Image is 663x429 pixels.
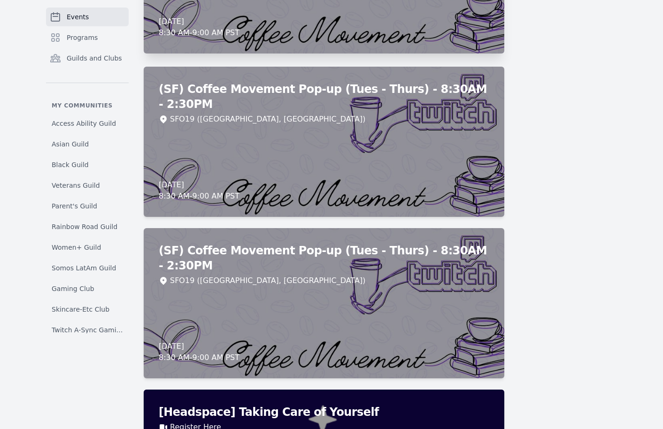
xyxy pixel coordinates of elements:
[52,305,109,314] span: Skincare-Etc Club
[159,82,489,112] h2: (SF) Coffee Movement Pop-up (Tues - Thurs) - 8:30AM - 2:30PM
[46,322,129,338] a: Twitch A-Sync Gaming (TAG) Club
[52,284,94,293] span: Gaming Club
[144,67,504,217] a: (SF) Coffee Movement Pop-up (Tues - Thurs) - 8:30AM - 2:30PMSFO19 ([GEOGRAPHIC_DATA], [GEOGRAPHIC...
[170,114,365,125] div: SFO19 ([GEOGRAPHIC_DATA], [GEOGRAPHIC_DATA])
[46,49,129,68] a: Guilds and Clubs
[170,275,365,286] div: SFO19 ([GEOGRAPHIC_DATA], [GEOGRAPHIC_DATA])
[46,239,129,256] a: Women+ Guild
[46,136,129,153] a: Asian Guild
[159,16,239,38] div: [DATE] 8:30 AM - 9:00 AM PST
[46,8,129,333] nav: Sidebar
[159,405,489,420] h2: [Headspace] Taking Care of Yourself
[52,119,116,128] span: Access Ability Guild
[159,179,239,202] div: [DATE] 8:30 AM - 9:00 AM PST
[46,218,129,235] a: Rainbow Road Guild
[46,301,129,318] a: Skincare-Etc Club
[67,33,98,42] span: Programs
[52,139,89,149] span: Asian Guild
[52,222,117,231] span: Rainbow Road Guild
[46,28,129,47] a: Programs
[159,341,239,363] div: [DATE] 8:30 AM - 9:00 AM PST
[46,156,129,173] a: Black Guild
[46,198,129,214] a: Parent's Guild
[159,243,489,273] h2: (SF) Coffee Movement Pop-up (Tues - Thurs) - 8:30AM - 2:30PM
[52,201,97,211] span: Parent's Guild
[144,228,504,378] a: (SF) Coffee Movement Pop-up (Tues - Thurs) - 8:30AM - 2:30PMSFO19 ([GEOGRAPHIC_DATA], [GEOGRAPHIC...
[46,102,129,109] p: My communities
[46,8,129,26] a: Events
[46,280,129,297] a: Gaming Club
[46,177,129,194] a: Veterans Guild
[52,325,123,335] span: Twitch A-Sync Gaming (TAG) Club
[52,160,89,169] span: Black Guild
[52,181,100,190] span: Veterans Guild
[67,54,122,63] span: Guilds and Clubs
[46,115,129,132] a: Access Ability Guild
[46,260,129,276] a: Somos LatAm Guild
[67,12,89,22] span: Events
[52,243,101,252] span: Women+ Guild
[52,263,116,273] span: Somos LatAm Guild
